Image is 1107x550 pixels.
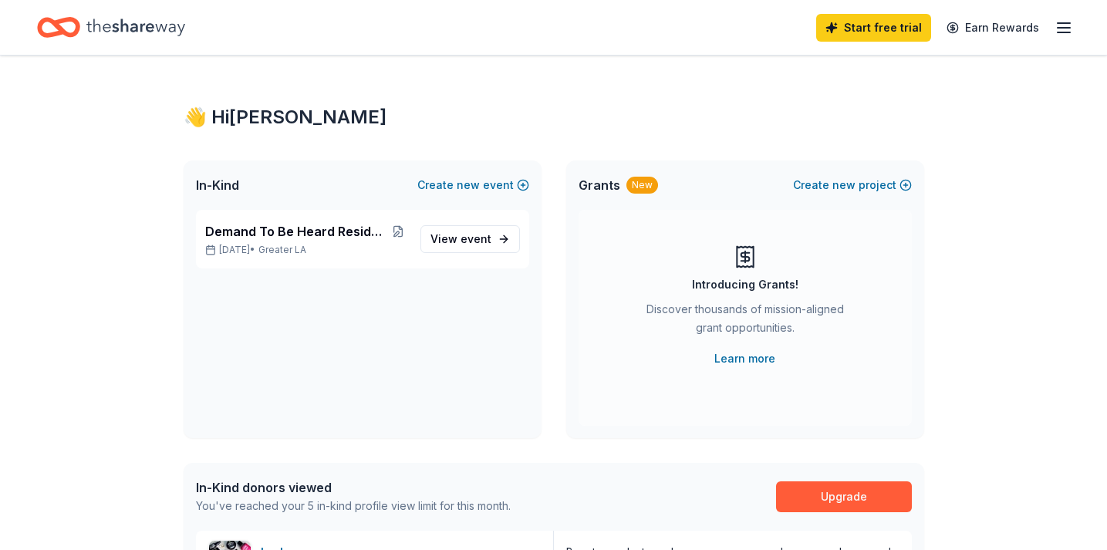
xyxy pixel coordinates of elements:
span: Grants [579,176,620,194]
a: Start free trial [816,14,931,42]
a: Learn more [714,349,775,368]
button: Createnewevent [417,176,529,194]
div: New [626,177,658,194]
a: Earn Rewards [937,14,1048,42]
a: Home [37,9,185,46]
a: Upgrade [776,481,912,512]
span: event [461,232,491,245]
span: View [430,230,491,248]
div: Introducing Grants! [692,275,798,294]
span: In-Kind [196,176,239,194]
div: 👋 Hi [PERSON_NAME] [184,105,924,130]
span: Demand To Be Heard Residency Silent Auction [205,222,388,241]
a: View event [420,225,520,253]
p: [DATE] • [205,244,408,256]
div: In-Kind donors viewed [196,478,511,497]
button: Createnewproject [793,176,912,194]
span: Greater LA [258,244,306,256]
div: Discover thousands of mission-aligned grant opportunities. [640,300,850,343]
span: new [832,176,856,194]
span: new [457,176,480,194]
div: You've reached your 5 in-kind profile view limit for this month. [196,497,511,515]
